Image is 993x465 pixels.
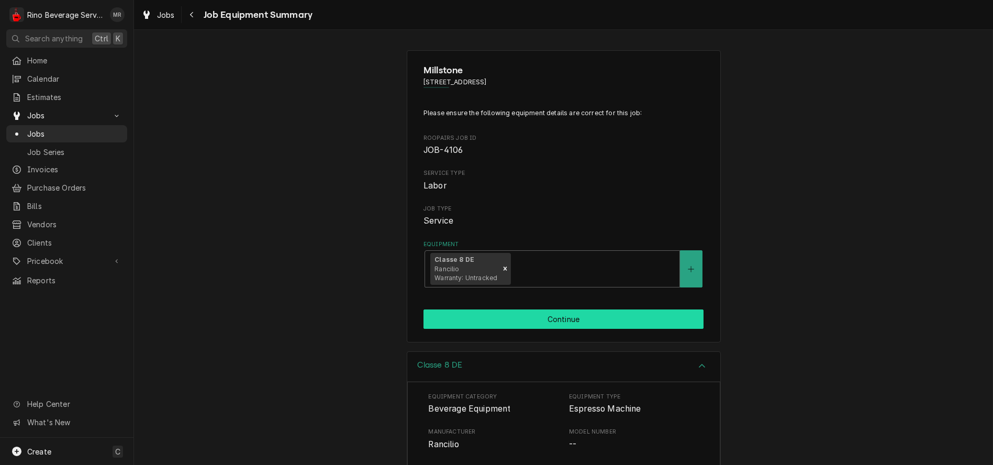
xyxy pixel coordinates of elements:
span: Name [423,63,704,77]
span: Estimates [27,92,122,103]
span: Model Number [569,428,699,436]
div: Melissa Rinehart's Avatar [110,7,125,22]
a: Invoices [6,161,127,178]
span: Beverage Equipment [429,404,511,414]
div: Equipment Type [569,393,699,415]
div: Job Type [423,205,704,227]
label: Equipment [423,240,704,249]
span: Equipment Type [569,393,699,401]
div: Rino Beverage Service [27,9,104,20]
span: Service Type [423,180,704,192]
div: Model Number [569,428,699,450]
a: Vendors [6,216,127,233]
span: Manufacturer [429,428,559,436]
span: Service [423,216,453,226]
div: Job Equipment Summary [423,108,704,287]
a: Reports [6,272,127,289]
div: Remove [object Object] [499,253,511,285]
span: Model Number [569,438,699,451]
span: Labor [423,181,447,191]
span: Rancilio Warranty: Untracked [434,265,497,282]
span: Calendar [27,73,122,84]
span: Equipment Category [429,403,559,415]
span: Roopairs Job ID [423,144,704,157]
span: Equipment Category [429,393,559,401]
span: Clients [27,237,122,248]
div: Service Type [423,169,704,192]
div: Client Information [423,63,704,95]
span: Home [27,55,122,66]
a: Bills [6,197,127,215]
button: Continue [423,309,704,329]
div: Rino Beverage Service's Avatar [9,7,24,22]
p: Please ensure the following equipment details are correct for this job: [423,108,704,118]
span: C [115,446,120,457]
span: Purchase Orders [27,182,122,193]
span: Search anything [25,33,83,44]
span: Service Type [423,169,704,178]
span: K [116,33,120,44]
span: Address [423,77,704,87]
span: Job Equipment Summary [200,8,313,22]
div: Equipment [423,240,704,288]
a: Estimates [6,88,127,106]
a: Clients [6,234,127,251]
span: Equipment Type [569,403,699,415]
span: Jobs [157,9,175,20]
div: Job Equipment Summary Form [407,50,721,342]
span: -- [569,439,576,449]
a: Go to Help Center [6,395,127,413]
a: Calendar [6,70,127,87]
span: Reports [27,275,122,286]
span: Rancilio [429,439,459,449]
span: Job Type [423,205,704,213]
span: Jobs [27,110,106,121]
span: JOB-4106 [423,145,463,155]
span: Create [27,447,51,456]
span: Invoices [27,164,122,175]
span: Help Center [27,398,121,409]
button: Navigate back [184,6,200,23]
a: Go to Pricebook [6,252,127,270]
div: Button Group Row [423,309,704,329]
h3: Classe 8 DE [418,360,463,370]
div: R [9,7,24,22]
div: Manufacturer [429,428,559,450]
a: Go to Jobs [6,107,127,124]
a: Job Series [6,143,127,161]
a: Go to What's New [6,414,127,431]
span: Espresso Machine [569,404,641,414]
span: Job Type [423,215,704,227]
a: Purchase Orders [6,179,127,196]
a: Home [6,52,127,69]
span: Jobs [27,128,122,139]
button: Accordion Details Expand Trigger [407,352,720,382]
div: Accordion Header [407,352,720,382]
button: Search anythingCtrlK [6,29,127,48]
span: Pricebook [27,256,106,267]
svg: Create New Equipment [688,265,694,273]
button: Create New Equipment [680,250,702,287]
span: Bills [27,201,122,212]
a: Jobs [6,125,127,142]
span: Ctrl [95,33,108,44]
a: Jobs [137,6,179,24]
span: Job Series [27,147,122,158]
div: Equipment Category [429,393,559,415]
div: Roopairs Job ID [423,134,704,157]
div: Button Group [423,309,704,329]
span: Vendors [27,219,122,230]
strong: Classe 8 DE [434,256,474,263]
div: MR [110,7,125,22]
span: Roopairs Job ID [423,134,704,142]
span: What's New [27,417,121,428]
span: Manufacturer [429,438,559,451]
